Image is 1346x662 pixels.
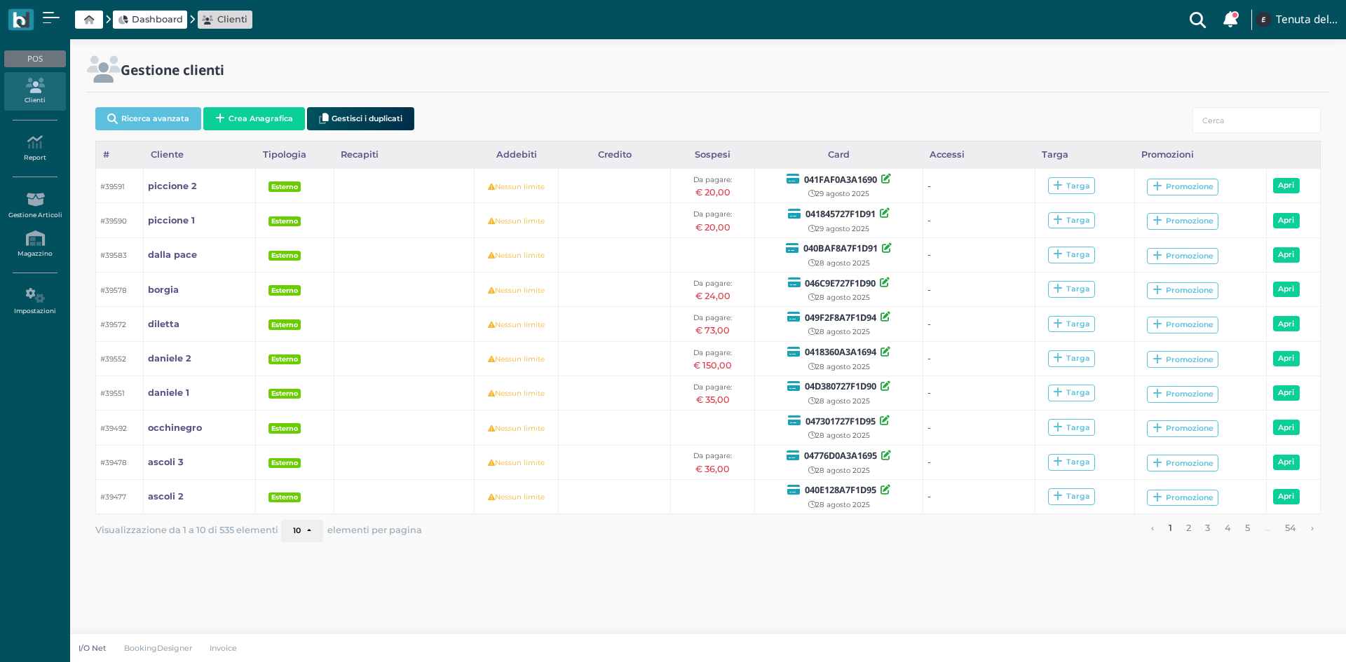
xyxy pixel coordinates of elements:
button: Crea Anagrafica [203,107,305,130]
small: Nessun limite [488,354,545,364]
div: Sospesi [671,142,755,168]
span: Dashboard [132,13,183,26]
span: Visualizzazione da 1 a 10 di 535 elementi [95,520,278,539]
b: 04D380727F1D90 [805,380,876,392]
a: alla pagina 4 [1220,520,1235,538]
a: Apri [1273,351,1300,366]
td: - [923,375,1035,410]
a: daniele 1 [148,386,189,399]
a: Clienti [4,72,65,111]
small: 28 agosto 2025 [808,327,870,336]
a: diletta [148,317,179,331]
a: ... Tenuta del Barco [1253,3,1338,36]
b: 047301727F1D95 [805,415,876,427]
div: Promozione [1153,285,1214,296]
div: Credito [559,142,671,168]
small: #39551 [100,389,125,398]
b: Esterno [271,251,298,259]
b: 0418360A3A1694 [805,345,876,358]
div: Promozione [1153,251,1214,261]
small: Nessun limite [488,286,545,295]
a: pagina successiva [1306,520,1318,538]
small: #39492 [100,424,127,433]
div: Promozione [1153,354,1214,365]
a: Dashboard [118,13,183,26]
b: ascoli 2 [148,491,184,502]
a: alla pagina 5 [1241,520,1255,538]
b: ascoli 3 [148,457,184,467]
div: Cliente [144,142,256,168]
small: #39583 [100,251,127,260]
a: Apri [1273,420,1300,435]
b: Esterno [271,287,298,294]
b: 041FAF0A3A1690 [804,173,877,186]
div: Targa [1053,422,1090,433]
b: piccione 1 [148,215,195,226]
small: Nessun limite [488,182,545,191]
td: - [923,169,1035,203]
b: Esterno [271,183,298,191]
a: daniele 2 [148,352,191,365]
a: occhinegro [148,421,202,434]
iframe: Help widget launcher [1246,619,1334,650]
div: € 150,00 [675,359,751,372]
div: Card [755,142,923,168]
a: Apri [1273,489,1300,504]
small: 28 agosto 2025 [808,258,870,268]
a: Gestione Articoli [4,186,65,225]
a: Apri [1273,455,1300,470]
small: #39572 [100,320,126,329]
small: Da pagare: [693,451,732,460]
b: 046C9E727F1D90 [805,277,876,289]
img: ... [1256,12,1271,27]
b: dalla pace [148,249,197,260]
small: 28 agosto 2025 [808,396,870,406]
a: Magazzino [4,225,65,263]
div: € 20,00 [675,221,751,234]
a: piccione 2 [148,179,197,193]
a: Report [4,129,65,167]
small: Da pagare: [693,279,732,288]
div: Targa [1053,491,1090,502]
b: piccione 2 [148,181,197,191]
small: 28 agosto 2025 [808,293,870,302]
a: alla pagina 2 [1182,520,1196,538]
b: daniele 1 [148,387,189,398]
small: #39591 [100,182,125,191]
a: alla pagina 54 [1281,520,1301,538]
div: Promozione [1153,458,1214,469]
small: 29 agosto 2025 [808,224,869,233]
div: Targa [1053,249,1090,260]
td: - [923,237,1035,272]
a: Apri [1273,213,1300,228]
td: - [923,445,1035,479]
small: #39477 [100,492,126,502]
div: Promozione [1153,216,1214,226]
b: 049F2F8A7F1D94 [805,311,876,324]
b: 040E128A7F1D95 [805,483,876,496]
a: Impostazioni [4,282,65,321]
div: € 35,00 [675,393,751,406]
small: Da pagare: [693,313,732,322]
small: Nessun limite [488,424,545,433]
b: Esterno [271,217,298,225]
small: Da pagare: [693,175,732,184]
b: Esterno [271,425,298,432]
div: Promozioni [1134,142,1266,168]
div: Targa [1053,215,1090,226]
a: Apri [1273,385,1300,401]
small: Da pagare: [693,209,732,219]
b: Esterno [271,321,298,329]
a: Clienti [202,13,247,26]
b: 040BAF8A7F1D91 [803,242,878,254]
td: - [923,203,1035,237]
small: Nessun limite [488,492,545,502]
div: # [96,142,144,168]
span: 10 [293,526,301,536]
small: 28 agosto 2025 [808,500,870,509]
a: piccione 1 [148,214,195,227]
a: ascoli 2 [148,490,184,503]
small: #39478 [100,458,127,467]
div: Accessi [923,142,1035,168]
div: Targa [1053,387,1090,398]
